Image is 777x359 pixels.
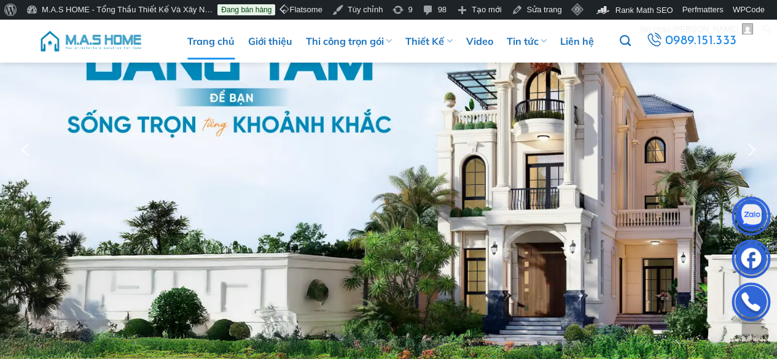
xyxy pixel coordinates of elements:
[665,31,737,52] span: 0989.151.333
[507,23,547,60] a: Tin tức
[635,20,758,39] a: Xin chào,
[248,23,292,60] a: Giới thiệu
[673,25,738,34] span: [PERSON_NAME]
[620,28,631,54] a: Tìm kiếm
[615,6,673,15] span: Rank Math SEO
[733,285,770,322] img: Phone
[187,23,235,60] a: Trang chủ
[560,23,594,60] a: Liên hệ
[405,23,452,60] a: Thiết Kế
[733,199,770,236] img: Zalo
[217,4,275,15] a: Đang bán hàng
[15,106,37,193] button: Previous
[306,23,392,60] a: Thi công trọn gói
[733,242,770,279] img: Facebook
[466,23,493,60] a: Video
[39,23,143,60] img: M.A.S HOME – Tổng Thầu Thiết Kế Và Xây Nhà Trọn Gói
[644,30,738,52] a: 0989.151.333
[740,106,762,193] button: Next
